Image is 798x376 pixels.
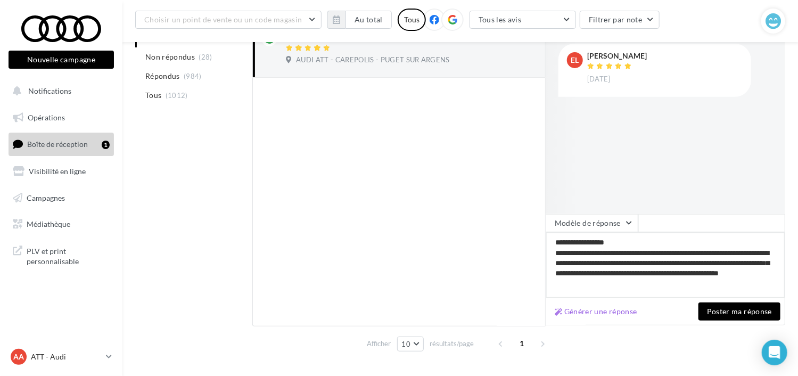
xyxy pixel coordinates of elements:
[13,352,24,362] span: AA
[550,305,641,318] button: Générer une réponse
[27,193,65,202] span: Campagnes
[587,75,611,84] span: [DATE]
[199,53,212,61] span: (28)
[345,11,392,29] button: Au total
[327,11,392,29] button: Au total
[145,90,161,101] span: Tous
[184,72,202,80] span: (984)
[296,55,450,65] span: AUDI ATT - CAREPOLIS - PUGET SUR ARGENS
[6,80,112,102] button: Notifications
[470,11,576,29] button: Tous les avis
[27,219,70,228] span: Médiathèque
[9,347,114,367] a: AA ATT - Audi
[367,339,391,349] span: Afficher
[6,213,116,235] a: Médiathèque
[698,303,780,321] button: Poster ma réponse
[135,11,322,29] button: Choisir un point de vente ou un code magasin
[398,9,426,31] div: Tous
[762,340,787,365] div: Open Intercom Messenger
[102,141,110,149] div: 1
[29,167,86,176] span: Visibilité en ligne
[513,335,530,352] span: 1
[27,140,88,149] span: Boîte de réception
[144,15,302,24] span: Choisir un point de vente ou un code magasin
[166,91,188,100] span: (1012)
[402,340,411,348] span: 10
[9,51,114,69] button: Nouvelle campagne
[546,214,638,232] button: Modèle de réponse
[31,352,102,362] p: ATT - Audi
[6,133,116,156] a: Boîte de réception1
[6,160,116,183] a: Visibilité en ligne
[430,339,474,349] span: résultats/page
[587,52,647,60] div: [PERSON_NAME]
[397,337,424,352] button: 10
[28,113,65,122] span: Opérations
[6,187,116,209] a: Campagnes
[145,71,180,81] span: Répondus
[145,52,195,62] span: Non répondus
[6,240,116,271] a: PLV et print personnalisable
[27,244,110,267] span: PLV et print personnalisable
[580,11,660,29] button: Filtrer par note
[6,107,116,129] a: Opérations
[479,15,522,24] span: Tous les avis
[28,86,71,95] span: Notifications
[571,55,579,66] span: EL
